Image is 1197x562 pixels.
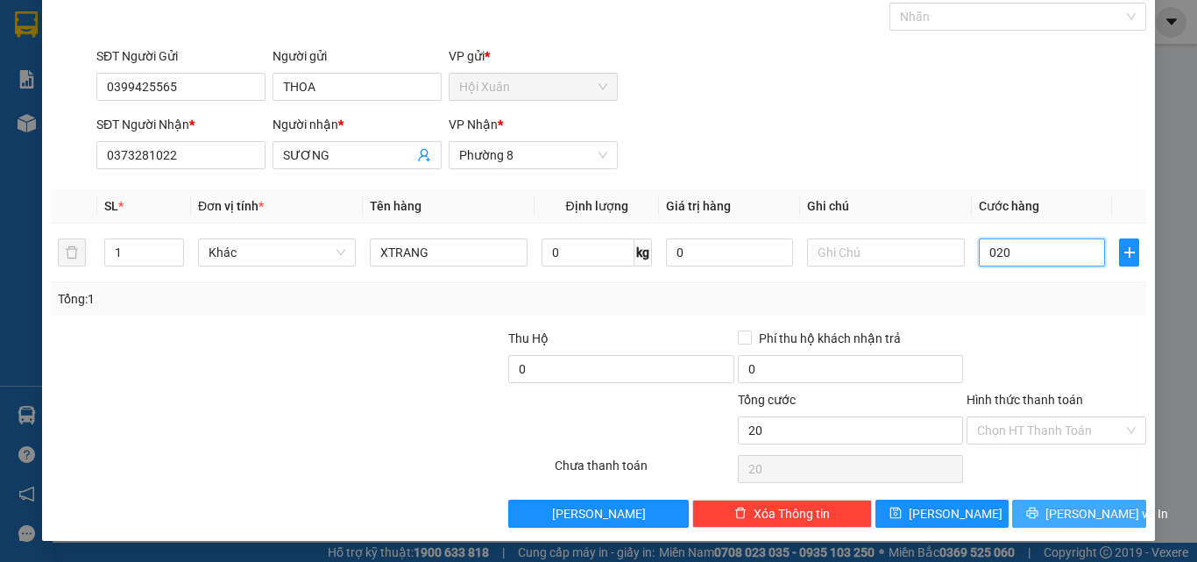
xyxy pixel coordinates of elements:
[459,74,607,100] span: Hội Xuân
[449,117,498,132] span: VP Nhận
[1026,507,1038,521] span: printer
[417,148,431,162] span: user-add
[1012,500,1146,528] button: printer[PERSON_NAME] và In
[508,500,688,528] button: [PERSON_NAME]
[807,238,965,267] input: Ghi Chú
[209,239,345,266] span: Khác
[909,504,1002,523] span: [PERSON_NAME]
[889,507,902,521] span: save
[370,238,528,267] input: VD: Bàn, Ghế
[634,238,652,267] span: kg
[752,329,908,348] span: Phí thu hộ khách nhận trả
[96,46,266,66] div: SĐT Người Gửi
[800,189,972,224] th: Ghi chú
[1045,504,1168,523] span: [PERSON_NAME] và In
[666,199,731,213] span: Giá trị hàng
[553,456,736,487] div: Chưa thanh toán
[459,142,607,168] span: Phường 8
[979,199,1039,213] span: Cước hàng
[734,507,747,521] span: delete
[692,500,872,528] button: deleteXóa Thông tin
[58,238,86,267] button: delete
[666,238,792,267] input: 0
[552,504,646,523] span: [PERSON_NAME]
[967,393,1083,407] label: Hình thức thanh toán
[738,393,796,407] span: Tổng cước
[449,46,618,66] div: VP gửi
[875,500,1009,528] button: save[PERSON_NAME]
[508,331,549,345] span: Thu Hộ
[58,289,464,309] div: Tổng: 1
[370,199,421,213] span: Tên hàng
[754,504,830,523] span: Xóa Thông tin
[1120,245,1138,260] span: plus
[273,46,442,66] div: Người gửi
[273,115,442,134] div: Người nhận
[104,199,118,213] span: SL
[1119,238,1139,267] button: plus
[96,115,266,134] div: SĐT Người Nhận
[198,199,264,213] span: Đơn vị tính
[565,199,627,213] span: Định lượng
